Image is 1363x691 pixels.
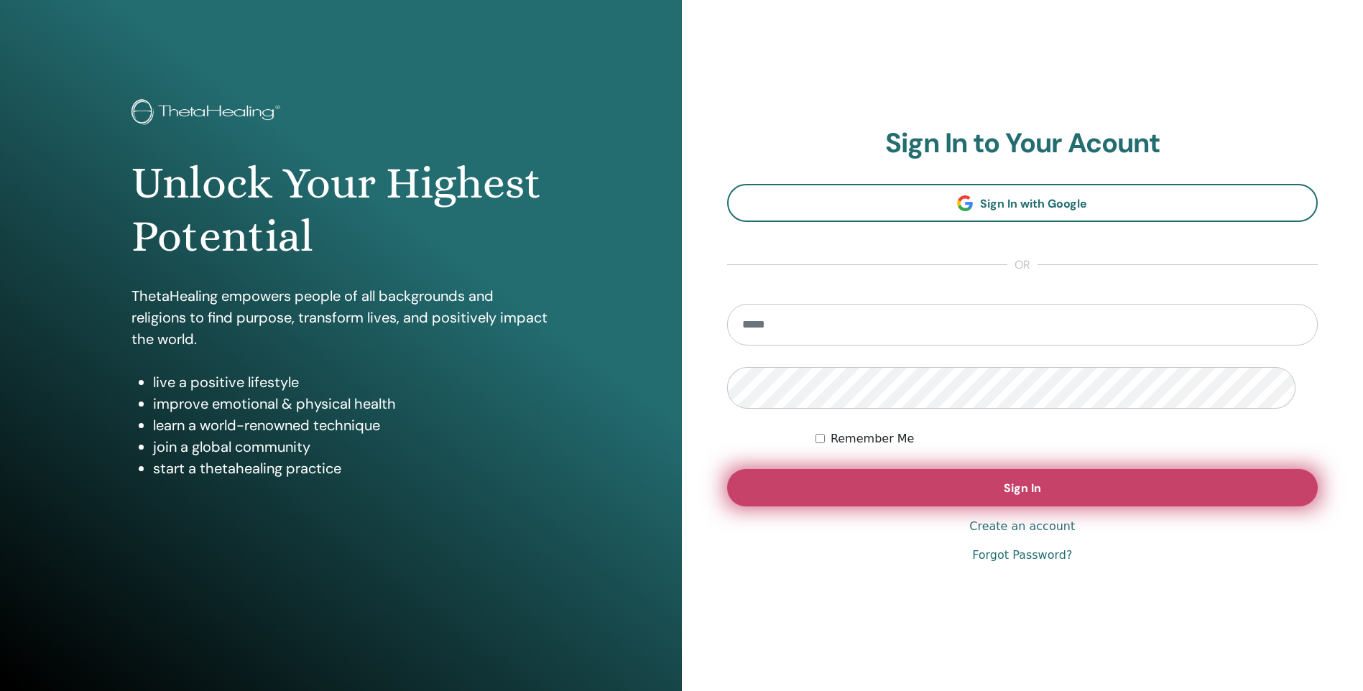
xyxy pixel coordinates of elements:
li: start a thetahealing practice [153,458,550,479]
button: Sign In [727,469,1318,506]
span: Sign In with Google [980,196,1087,211]
label: Remember Me [831,430,915,447]
h1: Unlock Your Highest Potential [131,157,550,264]
li: join a global community [153,436,550,458]
li: improve emotional & physical health [153,393,550,414]
a: Create an account [969,518,1075,535]
li: live a positive lifestyle [153,371,550,393]
span: Sign In [1004,481,1041,496]
div: Keep me authenticated indefinitely or until I manually logout [816,430,1318,447]
a: Forgot Password? [972,547,1072,564]
span: or [1007,256,1038,274]
p: ThetaHealing empowers people of all backgrounds and religions to find purpose, transform lives, a... [131,285,550,350]
a: Sign In with Google [727,184,1318,222]
h2: Sign In to Your Acount [727,127,1318,160]
li: learn a world-renowned technique [153,414,550,436]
